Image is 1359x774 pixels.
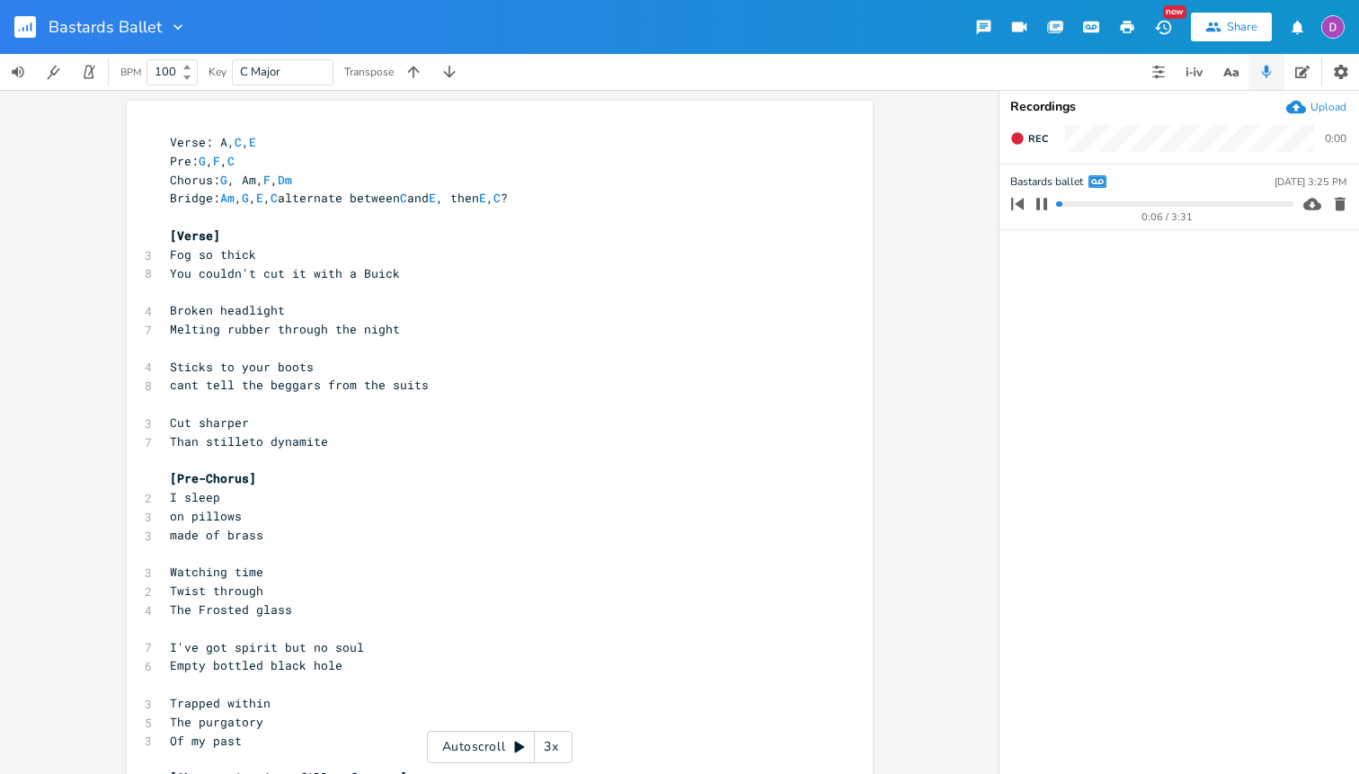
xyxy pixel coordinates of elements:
span: I sleep [170,489,220,505]
span: Melting rubber through the night [170,321,400,337]
span: Bastards ballet [1010,173,1083,191]
div: Share [1227,19,1257,35]
div: 0:00 [1325,133,1346,144]
span: C [235,134,242,150]
span: Dm [278,172,292,188]
button: Upload [1286,97,1346,117]
span: Fog so thick [170,246,256,262]
div: New [1163,5,1186,19]
span: made of brass [170,527,263,543]
span: G [199,153,206,169]
span: Pre: , , [170,153,235,169]
span: E [429,190,436,206]
span: E [256,190,263,206]
span: Empty bottled black hole [170,657,342,673]
span: C [271,190,278,206]
span: Sticks to your boots [170,359,314,375]
span: Twist through [170,583,263,599]
span: E [249,134,256,150]
span: C [227,153,235,169]
span: [Verse] [170,227,220,244]
div: 3x [535,731,567,763]
span: Cut sharper [170,414,249,431]
span: E [479,190,486,206]
button: Share [1191,13,1272,41]
span: Watching time [170,564,263,580]
div: Autoscroll [427,731,573,763]
span: The purgatory [170,714,263,730]
span: You couldn't cut it with a Buick [170,265,400,281]
span: Verse: A, , [170,134,256,150]
div: 0:06 / 3:31 [1042,212,1293,222]
span: C [493,190,501,206]
span: Rec [1028,132,1048,146]
div: Recordings [1010,101,1348,113]
span: Chorus: , Am, , [170,172,292,188]
span: C [400,190,407,206]
span: G [220,172,227,188]
span: on pillows [170,508,242,524]
span: F [263,172,271,188]
button: New [1145,11,1181,43]
span: Than stilleto dynamite [170,433,328,449]
span: Trapped within [170,695,271,711]
span: The Frosted glass [170,601,292,618]
span: G [242,190,249,206]
button: Rec [1003,124,1055,153]
span: [Pre-Chorus] [170,470,256,486]
span: C Major [240,64,280,80]
div: [DATE] 3:25 PM [1275,177,1346,187]
div: Key [209,67,226,77]
span: cant tell the beggars from the suits [170,377,429,393]
span: F [213,153,220,169]
div: Upload [1310,100,1346,114]
span: Of my past [170,733,242,749]
span: Broken headlight [170,302,285,318]
div: Transpose [344,67,394,77]
span: Bridge: , , , alternate between and , then , ? [170,190,508,206]
span: Am [220,190,235,206]
span: I've got spirit but no soul [170,639,364,655]
div: BPM [120,67,141,77]
span: Bastards Ballet [49,19,162,35]
img: Dylan [1321,15,1345,39]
